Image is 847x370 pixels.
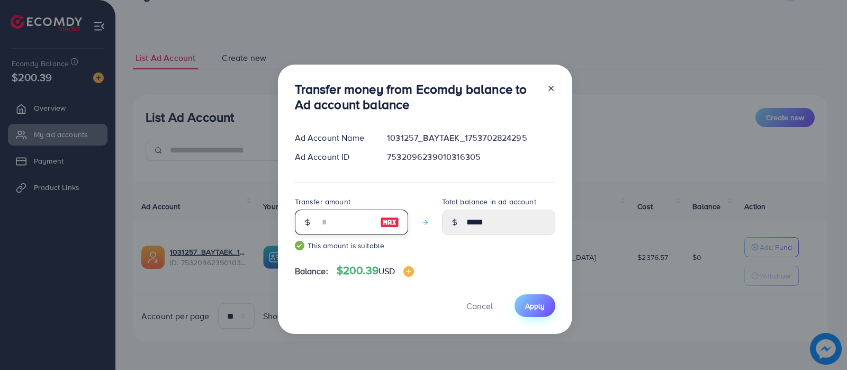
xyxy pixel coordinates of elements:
img: image [403,266,414,277]
span: Balance: [295,265,328,277]
span: Cancel [466,300,493,312]
h4: $200.39 [337,264,415,277]
h3: Transfer money from Ecomdy balance to Ad account balance [295,82,538,112]
button: Cancel [453,294,506,317]
div: Ad Account ID [286,151,379,163]
img: guide [295,241,304,250]
div: 7532096239010316305 [379,151,563,163]
div: Ad Account Name [286,132,379,144]
img: image [380,216,399,229]
label: Total balance in ad account [442,196,536,207]
span: Apply [525,301,545,311]
span: USD [379,265,395,277]
div: 1031257_BAYTAEK_1753702824295 [379,132,563,144]
button: Apply [515,294,555,317]
label: Transfer amount [295,196,350,207]
small: This amount is suitable [295,240,408,251]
